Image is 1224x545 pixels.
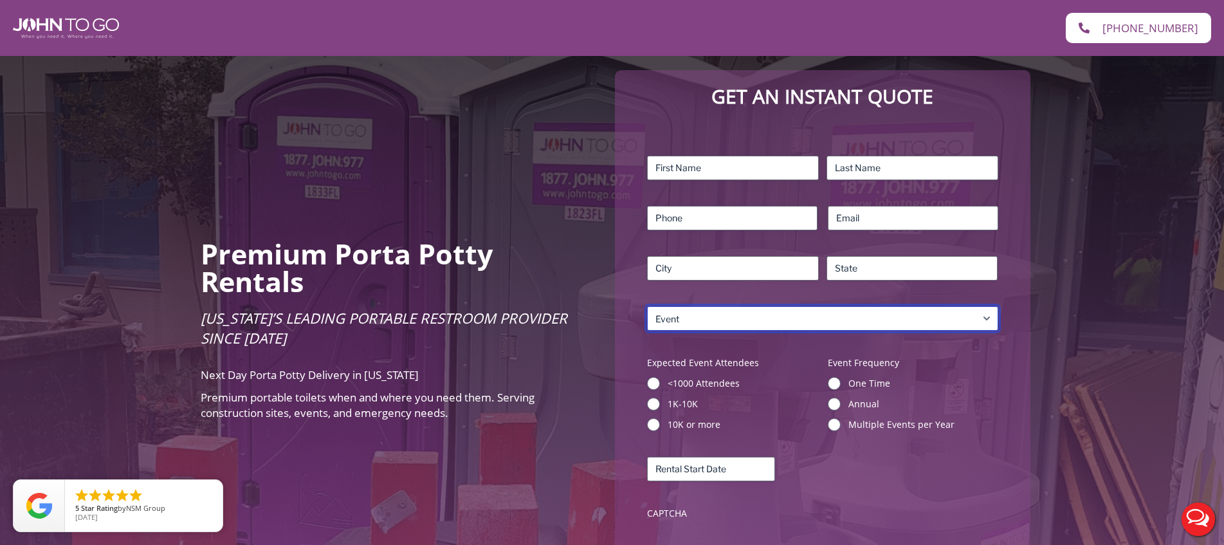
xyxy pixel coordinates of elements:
[828,206,998,230] input: Email
[848,377,998,390] label: One Time
[647,507,998,520] label: CAPTCHA
[201,390,534,420] span: Premium portable toilets when and where you need them. Serving construction sites, events, and em...
[647,457,775,481] input: Rental Start Date
[128,488,143,503] li: 
[114,488,130,503] li: 
[75,503,79,513] span: 5
[647,256,819,281] input: City
[827,156,998,180] input: Last Name
[201,367,419,382] span: Next Day Porta Potty Delivery in [US_STATE]
[75,512,98,522] span: [DATE]
[74,488,89,503] li: 
[1066,13,1211,43] a: [PHONE_NUMBER]
[647,206,818,230] input: Phone
[81,503,118,513] span: Star Rating
[75,504,212,513] span: by
[827,256,998,281] input: State
[668,418,818,431] label: 10K or more
[828,356,899,369] legend: Event Frequency
[848,398,998,411] label: Annual
[101,488,116,503] li: 
[26,493,52,519] img: Review Rating
[13,18,119,39] img: John To Go
[87,488,103,503] li: 
[848,418,998,431] label: Multiple Events per Year
[201,308,567,347] span: [US_STATE]’s Leading Portable Restroom Provider Since [DATE]
[628,83,1017,111] p: Get an Instant Quote
[647,156,819,180] input: First Name
[126,503,165,513] span: NSM Group
[1102,23,1198,33] span: [PHONE_NUMBER]
[668,398,818,411] label: 1K-10K
[201,240,596,295] h2: Premium Porta Potty Rentals
[668,377,818,390] label: <1000 Attendees
[647,356,759,369] legend: Expected Event Attendees
[1173,494,1224,545] button: Live Chat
